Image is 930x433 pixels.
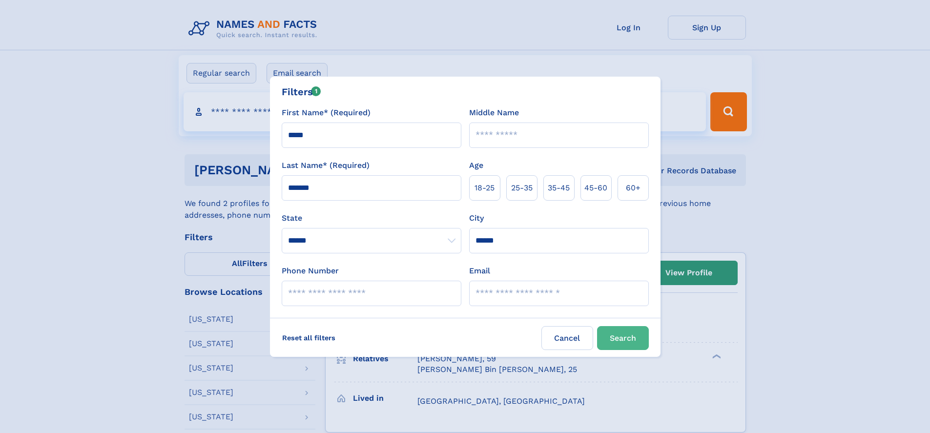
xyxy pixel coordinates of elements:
[541,326,593,350] label: Cancel
[469,160,483,171] label: Age
[469,212,484,224] label: City
[282,107,371,119] label: First Name* (Required)
[276,326,342,350] label: Reset all filters
[548,182,570,194] span: 35‑45
[584,182,607,194] span: 45‑60
[282,84,321,99] div: Filters
[469,265,490,277] label: Email
[597,326,649,350] button: Search
[282,160,370,171] label: Last Name* (Required)
[626,182,641,194] span: 60+
[475,182,495,194] span: 18‑25
[469,107,519,119] label: Middle Name
[282,212,461,224] label: State
[282,265,339,277] label: Phone Number
[511,182,533,194] span: 25‑35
